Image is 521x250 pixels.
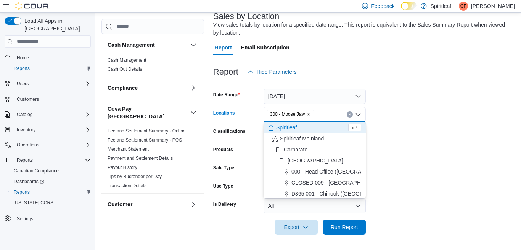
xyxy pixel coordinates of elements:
[288,157,343,164] span: [GEOGRAPHIC_DATA]
[347,111,353,118] button: Clear input
[323,220,366,235] button: Run Report
[306,112,311,116] button: Remove 300 - Moose Jaw from selection in this group
[213,92,240,98] label: Date Range
[257,68,297,76] span: Hide Parameters
[14,110,91,119] span: Catalog
[101,56,204,77] div: Cash Management
[213,21,511,37] div: View sales totals by location for a specified date range. This report is equivalent to the Sales ...
[11,166,91,175] span: Canadian Compliance
[2,94,94,105] button: Customers
[8,176,94,187] a: Dashboards
[189,200,198,209] button: Customer
[213,110,235,116] label: Locations
[213,128,246,134] label: Classifications
[108,174,162,180] span: Tips by Budtender per Day
[264,155,366,166] button: [GEOGRAPHIC_DATA]
[17,142,39,148] span: Operations
[264,122,366,133] button: Spiritleaf
[284,146,307,153] span: Corporate
[108,41,155,49] h3: Cash Management
[11,188,33,197] a: Reports
[17,111,32,118] span: Catalog
[241,40,289,55] span: Email Subscription
[264,198,366,213] button: All
[108,41,187,49] button: Cash Management
[14,125,91,134] span: Inventory
[454,2,456,11] p: |
[213,201,236,207] label: Is Delivery
[431,2,451,11] p: Spiritleaf
[108,146,149,152] span: Merchant Statement
[264,188,366,199] button: D365 001 - Chinook ([GEOGRAPHIC_DATA])
[371,2,394,10] span: Feedback
[14,178,44,185] span: Dashboards
[14,213,91,223] span: Settings
[108,155,173,161] span: Payment and Settlement Details
[108,201,187,208] button: Customer
[189,40,198,49] button: Cash Management
[21,17,91,32] span: Load All Apps in [GEOGRAPHIC_DATA]
[108,128,186,134] a: Fee and Settlement Summary - Online
[215,40,232,55] span: Report
[14,53,91,62] span: Home
[8,187,94,197] button: Reports
[189,83,198,92] button: Compliance
[459,2,468,11] div: Chelsea F
[17,81,29,87] span: Users
[14,168,59,174] span: Canadian Compliance
[108,183,146,188] a: Transaction Details
[101,126,204,193] div: Cova Pay [GEOGRAPHIC_DATA]
[14,125,39,134] button: Inventory
[2,78,94,89] button: Users
[213,165,234,171] label: Sale Type
[108,57,146,63] span: Cash Management
[264,133,366,144] button: Spiritleaf Mainland
[401,2,417,10] input: Dark Mode
[213,67,238,76] h3: Report
[355,111,361,118] button: Close list of options
[267,110,314,118] span: 300 - Moose Jaw
[8,63,94,74] button: Reports
[11,177,91,186] span: Dashboards
[264,177,366,188] button: CLOSED 009 - [GEOGRAPHIC_DATA].
[280,220,313,235] span: Export
[11,198,56,207] a: [US_STATE] CCRS
[108,84,138,92] h3: Compliance
[213,12,280,21] h3: Sales by Location
[264,89,366,104] button: [DATE]
[331,223,358,231] span: Run Report
[280,135,324,142] span: Spiritleaf Mainland
[11,177,47,186] a: Dashboards
[291,168,394,175] span: 000 - Head Office ([GEOGRAPHIC_DATA])
[17,216,33,222] span: Settings
[14,95,42,104] a: Customers
[8,166,94,176] button: Canadian Compliance
[2,213,94,224] button: Settings
[5,49,91,244] nav: Complex example
[2,124,94,135] button: Inventory
[471,2,515,11] p: [PERSON_NAME]
[108,105,187,120] h3: Cova Pay [GEOGRAPHIC_DATA]
[17,55,29,61] span: Home
[14,156,36,165] button: Reports
[213,183,233,189] label: Use Type
[14,140,42,150] button: Operations
[14,110,35,119] button: Catalog
[17,96,39,102] span: Customers
[460,2,466,11] span: CF
[14,140,91,150] span: Operations
[244,64,300,80] button: Hide Parameters
[108,165,137,170] a: Payout History
[108,146,149,152] a: Merchant Statement
[291,190,399,197] span: D365 001 - Chinook ([GEOGRAPHIC_DATA])
[213,146,233,153] label: Products
[15,2,50,10] img: Cova
[189,108,198,117] button: Cova Pay [GEOGRAPHIC_DATA]
[2,52,94,63] button: Home
[14,94,91,104] span: Customers
[11,64,91,73] span: Reports
[275,220,318,235] button: Export
[264,166,366,177] button: 000 - Head Office ([GEOGRAPHIC_DATA])
[14,214,36,223] a: Settings
[17,127,35,133] span: Inventory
